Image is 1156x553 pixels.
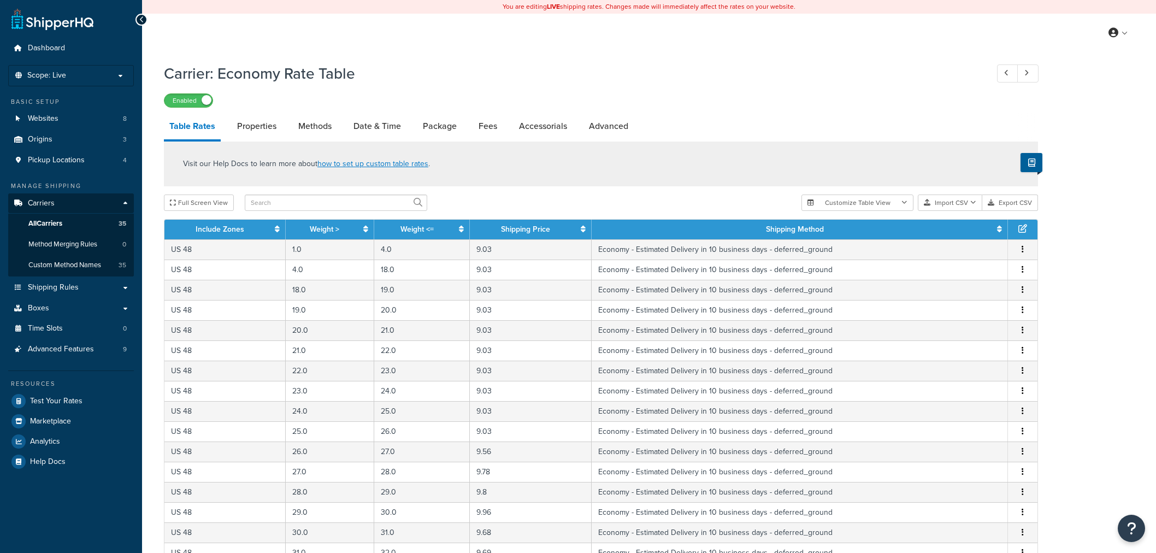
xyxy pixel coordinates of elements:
[470,320,592,340] td: 9.03
[8,109,134,129] li: Websites
[8,339,134,360] a: Advanced Features9
[592,462,1008,482] td: Economy - Estimated Delivery in 10 business days - deferred_ground
[232,113,282,139] a: Properties
[374,482,470,502] td: 29.0
[28,304,49,313] span: Boxes
[8,391,134,411] a: Test Your Rates
[8,214,134,234] a: AllCarriers35
[592,361,1008,381] td: Economy - Estimated Delivery in 10 business days - deferred_ground
[164,482,286,502] td: US 48
[123,156,127,165] span: 4
[583,113,634,139] a: Advanced
[164,462,286,482] td: US 48
[286,280,375,300] td: 18.0
[470,421,592,442] td: 9.03
[592,300,1008,320] td: Economy - Estimated Delivery in 10 business days - deferred_ground
[8,109,134,129] a: Websites8
[374,421,470,442] td: 26.0
[164,113,221,142] a: Table Rates
[470,381,592,401] td: 9.03
[1118,515,1145,542] button: Open Resource Center
[286,239,375,260] td: 1.0
[470,401,592,421] td: 9.03
[30,417,71,426] span: Marketplace
[592,280,1008,300] td: Economy - Estimated Delivery in 10 business days - deferred_ground
[8,411,134,431] a: Marketplace
[470,502,592,522] td: 9.96
[164,239,286,260] td: US 48
[164,522,286,543] td: US 48
[8,193,134,214] a: Carriers
[374,462,470,482] td: 28.0
[374,381,470,401] td: 24.0
[8,298,134,319] a: Boxes
[286,401,375,421] td: 24.0
[286,260,375,280] td: 4.0
[8,452,134,472] a: Help Docs
[286,361,375,381] td: 22.0
[374,361,470,381] td: 23.0
[8,38,134,58] a: Dashboard
[592,442,1008,462] td: Economy - Estimated Delivery in 10 business days - deferred_ground
[547,2,560,11] b: LIVE
[196,223,244,235] a: Include Zones
[28,114,58,123] span: Websites
[514,113,573,139] a: Accessorials
[28,324,63,333] span: Time Slots
[164,94,213,107] label: Enabled
[8,130,134,150] li: Origins
[164,421,286,442] td: US 48
[374,401,470,421] td: 25.0
[164,320,286,340] td: US 48
[801,195,913,211] button: Customize Table View
[348,113,406,139] a: Date & Time
[286,442,375,462] td: 26.0
[28,219,62,228] span: All Carriers
[982,195,1038,211] button: Export CSV
[473,113,503,139] a: Fees
[470,442,592,462] td: 9.56
[28,199,55,208] span: Carriers
[123,114,127,123] span: 8
[8,255,134,275] a: Custom Method Names35
[122,240,126,249] span: 0
[286,522,375,543] td: 30.0
[8,150,134,170] a: Pickup Locations4
[470,280,592,300] td: 9.03
[164,361,286,381] td: US 48
[8,181,134,191] div: Manage Shipping
[28,135,52,144] span: Origins
[997,64,1018,83] a: Previous Record
[374,340,470,361] td: 22.0
[123,324,127,333] span: 0
[30,437,60,446] span: Analytics
[164,381,286,401] td: US 48
[374,442,470,462] td: 27.0
[164,280,286,300] td: US 48
[1021,153,1042,172] button: Show Help Docs
[766,223,824,235] a: Shipping Method
[293,113,337,139] a: Methods
[470,239,592,260] td: 9.03
[501,223,550,235] a: Shipping Price
[8,432,134,451] a: Analytics
[8,97,134,107] div: Basic Setup
[164,63,977,84] h1: Carrier: Economy Rate Table
[592,381,1008,401] td: Economy - Estimated Delivery in 10 business days - deferred_ground
[30,457,66,467] span: Help Docs
[470,482,592,502] td: 9.8
[592,401,1008,421] td: Economy - Estimated Delivery in 10 business days - deferred_ground
[310,223,339,235] a: Weight >
[417,113,462,139] a: Package
[286,320,375,340] td: 20.0
[119,261,126,270] span: 35
[374,300,470,320] td: 20.0
[592,239,1008,260] td: Economy - Estimated Delivery in 10 business days - deferred_ground
[28,283,79,292] span: Shipping Rules
[8,234,134,255] a: Method Merging Rules0
[918,195,982,211] button: Import CSV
